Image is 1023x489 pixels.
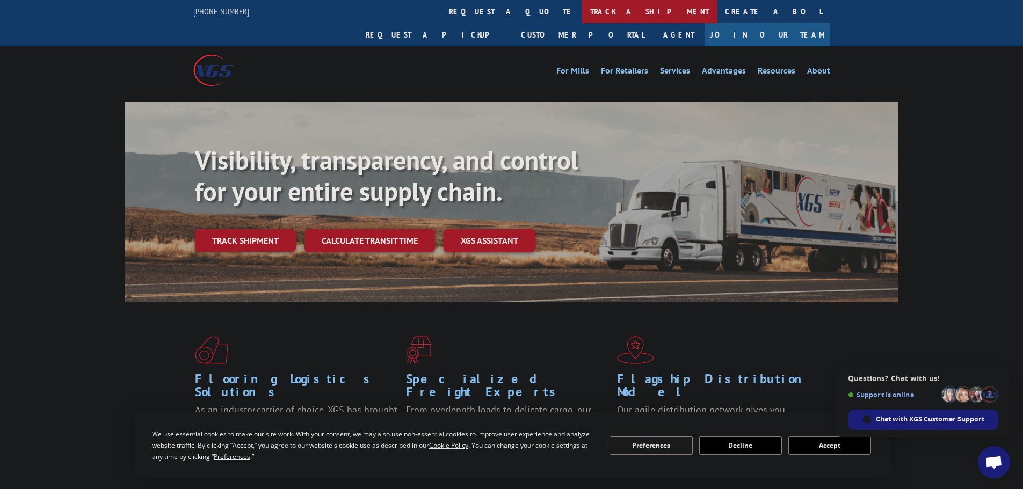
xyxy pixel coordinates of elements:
[660,67,690,78] a: Services
[705,23,830,46] a: Join Our Team
[556,67,589,78] a: For Mills
[978,446,1010,478] div: Open chat
[152,428,597,462] div: We use essential cookies to make our site work. With your consent, we may also use non-essential ...
[652,23,705,46] a: Agent
[617,373,820,404] h1: Flagship Distribution Model
[788,436,871,455] button: Accept
[617,336,654,364] img: xgs-icon-flagship-distribution-model-red
[134,412,890,478] div: Cookie Consent Prompt
[989,372,1002,385] span: Close chat
[358,23,513,46] a: Request a pickup
[214,452,250,461] span: Preferences
[848,374,998,383] span: Questions? Chat with us!
[807,67,830,78] a: About
[610,436,692,455] button: Preferences
[601,67,648,78] a: For Retailers
[304,229,435,252] a: Calculate transit time
[406,336,431,364] img: xgs-icon-focused-on-flooring-red
[848,410,998,430] div: Chat with XGS Customer Support
[513,23,652,46] a: Customer Portal
[195,336,228,364] img: xgs-icon-total-supply-chain-intelligence-red
[699,436,782,455] button: Decline
[758,67,795,78] a: Resources
[429,441,468,450] span: Cookie Policy
[193,6,249,17] a: [PHONE_NUMBER]
[406,373,609,404] h1: Specialized Freight Experts
[876,414,984,424] span: Chat with XGS Customer Support
[617,404,815,429] span: Our agile distribution network gives you nationwide inventory management on demand.
[702,67,746,78] a: Advantages
[195,373,398,404] h1: Flooring Logistics Solutions
[195,229,296,252] a: Track shipment
[195,404,397,442] span: As an industry carrier of choice, XGS has brought innovation and dedication to flooring logistics...
[406,404,609,451] p: From overlength loads to delicate cargo, our experienced staff knows the best way to move your fr...
[444,229,535,252] a: XGS ASSISTANT
[848,391,938,399] span: Support is online
[195,143,578,208] b: Visibility, transparency, and control for your entire supply chain.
